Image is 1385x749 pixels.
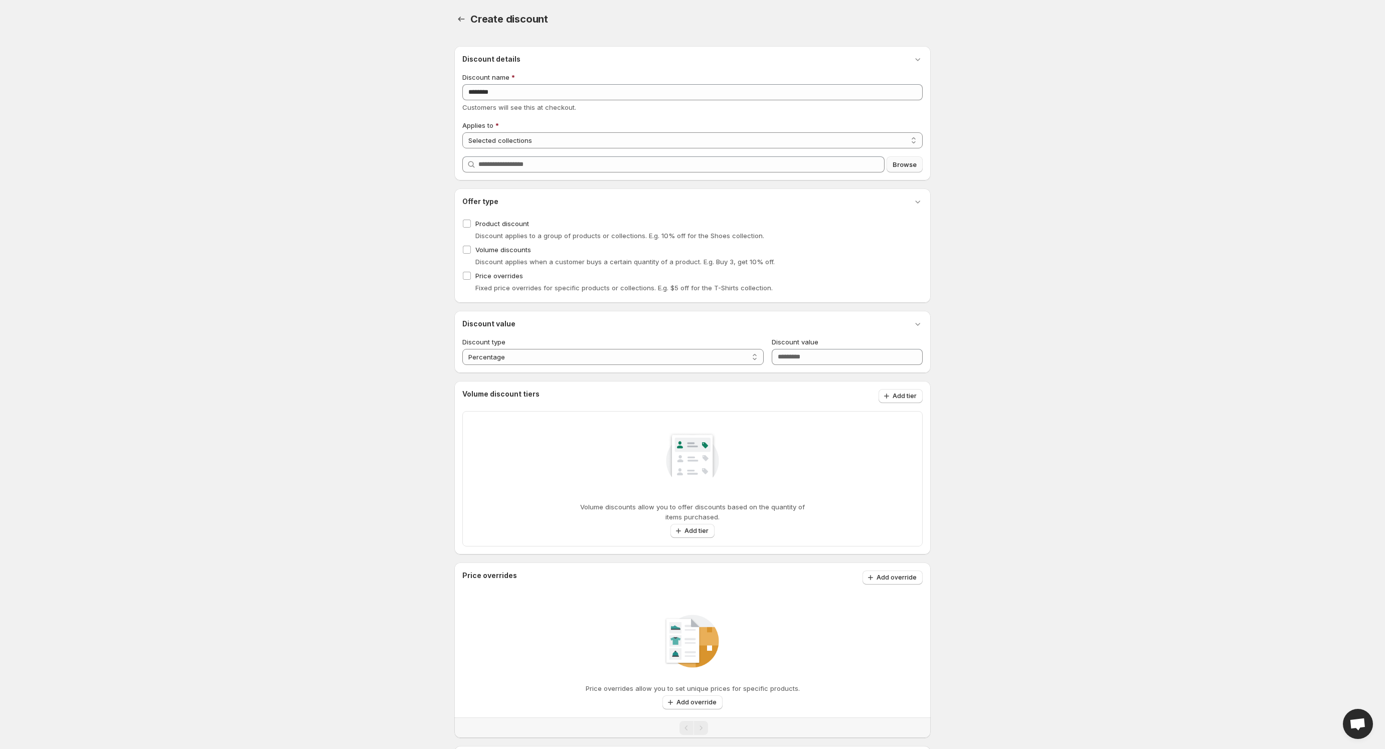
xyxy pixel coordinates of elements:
img: Empty state [652,601,733,681]
span: Discount name [462,73,509,81]
span: Applies to [462,121,493,129]
span: Discount value [772,338,818,346]
button: Add override [862,571,923,585]
span: Discount applies when a customer buys a certain quantity of a product. E.g. Buy 3, get 10% off. [475,258,775,266]
span: Volume discounts [475,246,531,254]
button: Add tier [879,389,923,403]
h3: Discount value [462,319,515,329]
p: Volume discounts allow you to offer discounts based on the quantity of items purchased. [580,502,805,522]
button: Browse [887,156,923,172]
span: Fixed price overrides for specific products or collections. E.g. $5 off for the T-Shirts collection. [475,284,773,292]
h3: Volume discount tiers [462,389,540,403]
span: Product discount [475,220,529,228]
span: Customers will see this at checkout. [462,103,576,111]
span: Create discount [470,13,548,25]
span: Discount applies to a group of products or collections. E.g. 10% off for the Shoes collection. [475,232,764,240]
div: Open chat [1343,709,1373,739]
img: Empty state [652,420,733,500]
span: Browse [893,159,917,169]
span: Add override [877,574,917,582]
h3: Offer type [462,197,498,207]
span: Add override [676,698,717,706]
h3: Discount details [462,54,521,64]
nav: Pagination [454,717,931,738]
button: Add override [662,695,723,709]
span: Price overrides [475,272,523,280]
p: Price overrides allow you to set unique prices for specific products. [586,683,800,693]
button: Add tier [670,524,715,538]
span: Add tier [684,527,709,535]
span: Discount type [462,338,505,346]
span: Add tier [893,392,917,400]
h3: Price overrides [462,571,517,581]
